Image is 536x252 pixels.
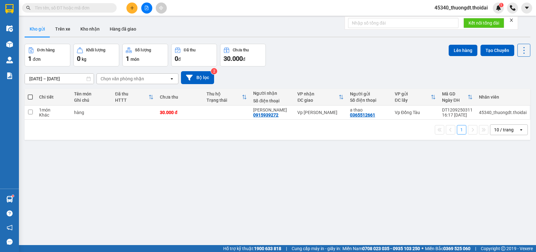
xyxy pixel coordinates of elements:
span: 30.000 [224,55,243,62]
span: 0 [77,55,80,62]
img: logo-vxr [5,4,14,14]
span: message [7,239,13,245]
div: Vp [PERSON_NAME] [297,110,344,115]
img: warehouse-icon [6,41,13,48]
span: đ [243,57,245,62]
div: Mã GD [442,91,468,96]
button: Trên xe [50,21,75,37]
div: ĐC lấy [395,98,431,103]
th: Toggle SortBy [392,89,439,106]
div: VP nhận [297,91,339,96]
span: Miền Nam [342,245,420,252]
span: 45340_thuongdt.thoidai [429,4,493,12]
div: Chưa thu [160,94,200,100]
div: HTTT [115,98,149,103]
div: Ghi chú [74,98,109,103]
span: Kết nối tổng đài [469,20,499,26]
span: | [475,245,476,252]
div: Đơn hàng [37,48,55,52]
strong: 0708 023 035 - 0935 103 250 [362,246,420,251]
div: 0915939272 [253,112,278,117]
button: Tạo Chuyến [481,45,514,56]
div: Chưa thu [233,48,249,52]
div: DT1209250311 [442,107,473,112]
img: solution-icon [6,72,13,79]
img: phone-icon [510,5,516,11]
div: Số lượng [135,48,151,52]
button: Số lượng1món [122,44,168,66]
img: warehouse-icon [6,57,13,63]
button: Hàng đã giao [105,21,141,37]
div: Khác [39,112,68,117]
div: 10 / trang [494,127,514,133]
div: ng văn minh [253,107,291,112]
sup: 2 [211,68,217,74]
img: warehouse-icon [6,25,13,32]
span: close [509,18,514,22]
span: | [286,245,287,252]
img: icon-new-feature [496,5,501,11]
span: plus [130,6,134,10]
div: Số điện thoại [253,98,291,103]
svg: open [169,76,174,81]
div: Thu hộ [207,91,242,96]
span: đơn [33,57,41,62]
th: Toggle SortBy [112,89,157,106]
button: Đơn hàng1đơn [25,44,70,66]
div: a thao [350,107,388,112]
button: Kết nối tổng đài [463,18,504,28]
span: copyright [501,246,505,251]
span: caret-down [524,5,530,11]
span: kg [82,57,86,62]
div: Khối lượng [86,48,105,52]
div: Số điện thoại [350,98,388,103]
div: Ngày ĐH [442,98,468,103]
input: Nhập số tổng đài [348,18,458,28]
img: warehouse-icon [6,196,13,203]
span: notification [7,225,13,231]
div: Đã thu [115,91,149,96]
th: Toggle SortBy [439,89,476,106]
div: VP gửi [395,91,431,96]
input: Select a date range. [25,74,94,84]
th: Toggle SortBy [294,89,347,106]
div: Tên món [74,91,109,96]
button: Bộ lọc [181,71,214,84]
button: Lên hàng [449,45,477,56]
div: 0365512661 [350,112,375,117]
th: Toggle SortBy [203,89,250,106]
strong: 0369 525 060 [443,246,470,251]
div: Chi tiết [39,94,68,100]
button: Khối lượng0kg [73,44,119,66]
input: Tìm tên, số ĐT hoặc mã đơn [35,4,109,11]
div: Đã thu [184,48,195,52]
div: ĐC giao [297,98,339,103]
div: Người nhận [253,91,291,96]
span: file-add [144,6,149,10]
div: 45340_thuongdt.thoidai [479,110,527,115]
button: aim [156,3,167,14]
div: Nhân viên [479,94,527,100]
button: 1 [457,125,466,135]
sup: 1 [499,3,504,7]
button: Đã thu0đ [171,44,217,66]
sup: 1 [12,195,14,197]
span: Miền Bắc [425,245,470,252]
span: question-circle [7,210,13,216]
span: ⚪️ [422,247,423,250]
span: Hỗ trợ kỹ thuật: [223,245,281,252]
span: 1 [500,3,502,7]
span: aim [159,6,163,10]
button: plus [126,3,137,14]
span: 1 [28,55,32,62]
div: hàng [74,110,109,115]
svg: open [519,127,524,132]
div: 30.000 đ [160,110,200,115]
span: 0 [175,55,178,62]
span: search [26,6,31,10]
span: 1 [126,55,129,62]
div: Vp Đồng Tàu [395,110,436,115]
button: Kho nhận [75,21,105,37]
strong: 1900 633 818 [254,246,281,251]
div: Người gửi [350,91,388,96]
